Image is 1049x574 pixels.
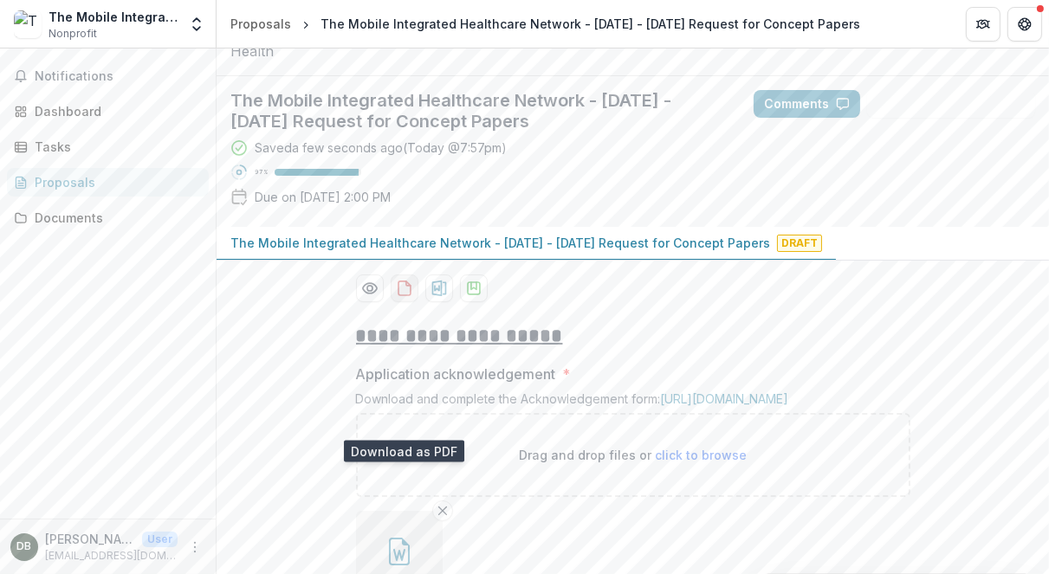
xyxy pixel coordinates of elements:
div: Proposals [35,173,195,191]
div: The Mobile Integrated Healthcare Network [49,8,178,26]
span: Notifications [35,69,202,84]
div: Tasks [35,138,195,156]
button: download-proposal [425,274,453,302]
button: More [185,537,205,558]
div: Download and complete the Acknowledgement form: [356,391,910,413]
div: Saved a few seconds ago ( Today @ 7:57pm ) [255,139,507,157]
div: Documents [35,209,195,227]
button: download-proposal [460,274,488,302]
button: Get Help [1007,7,1042,42]
a: Proposals [7,168,209,197]
a: Proposals [223,11,298,36]
a: Tasks [7,132,209,161]
p: Application acknowledgement [356,364,556,384]
h2: The Mobile Integrated Healthcare Network - [DATE] - [DATE] Request for Concept Papers [230,90,726,132]
span: click to browse [655,448,747,462]
span: Nonprofit [49,26,97,42]
button: Notifications [7,62,209,90]
nav: breadcrumb [223,11,867,36]
p: Drag and drop files or [519,446,747,464]
p: Due on [DATE] 2:00 PM [255,188,391,206]
button: Preview f5021858-4396-4041-a8a5-c9f81304f034-0.pdf [356,274,384,302]
div: The Mobile Integrated Healthcare Network - [DATE] - [DATE] Request for Concept Papers [321,15,860,33]
img: The Mobile Integrated Healthcare Network [14,10,42,38]
a: [URL][DOMAIN_NAME] [661,391,789,406]
button: Partners [966,7,1000,42]
a: Dashboard [7,97,209,126]
a: Documents [7,203,209,232]
div: Doris Boeckman [17,541,32,552]
button: Remove File [432,500,453,521]
p: [PERSON_NAME] [45,530,135,548]
span: Draft [777,235,822,252]
p: User [142,532,178,547]
p: The Mobile Integrated Healthcare Network - [DATE] - [DATE] Request for Concept Papers [230,234,770,252]
p: 97 % [255,166,268,178]
div: Proposals [230,15,291,33]
p: [EMAIL_ADDRESS][DOMAIN_NAME] [45,548,178,564]
button: download-proposal [391,274,418,302]
button: Comments [754,90,860,118]
button: Answer Suggestions [867,90,1035,118]
button: Open entity switcher [185,7,209,42]
div: Dashboard [35,102,195,120]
